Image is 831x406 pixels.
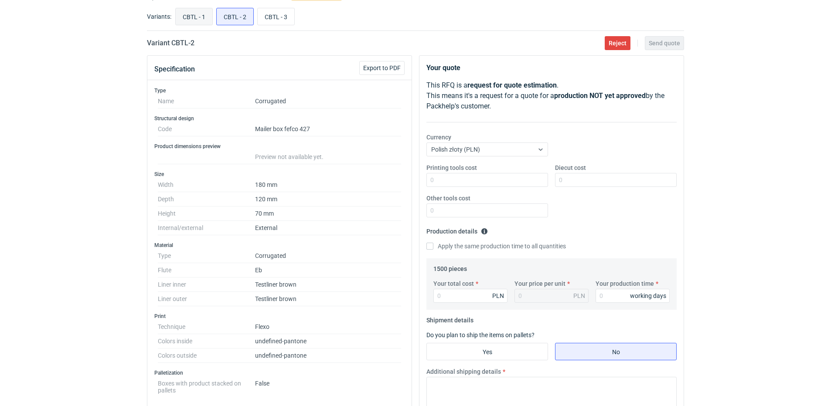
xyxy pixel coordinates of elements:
[216,8,254,25] label: CBTL - 2
[154,59,195,80] button: Specification
[426,80,677,112] p: This RFQ is a . This means it's a request for a quote for a by the Packhelp's customer.
[154,143,405,150] h3: Product dimensions preview
[426,163,477,172] label: Printing tools cost
[426,367,501,376] label: Additional shipping details
[554,91,646,100] strong: production NOT yet approved
[255,277,401,292] dd: Testliner brown
[596,279,654,288] label: Your production time
[255,178,401,192] dd: 180 mm
[426,224,488,235] legend: Production details
[255,206,401,221] dd: 70 mm
[433,262,467,272] legend: 1500 pieces
[467,81,557,89] strong: request for quote estimation
[255,122,401,136] dd: Mailer box fefco 427
[158,178,255,192] dt: Width
[158,192,255,206] dt: Depth
[158,376,255,394] dt: Boxes with product stacked on pallets
[255,221,401,235] dd: External
[154,87,405,94] h3: Type
[158,221,255,235] dt: Internal/external
[255,320,401,334] dd: Flexo
[255,263,401,277] dd: Eb
[147,12,171,21] label: Variants:
[426,332,535,338] label: Do you plan to ship the items on pallets?
[426,64,460,72] strong: Your quote
[630,291,666,300] div: working days
[555,343,677,360] label: No
[649,40,680,46] span: Send quote
[255,249,401,263] dd: Corrugated
[175,8,213,25] label: CBTL - 1
[158,292,255,306] dt: Liner outer
[359,61,405,75] button: Export to PDF
[255,153,324,160] span: Preview not available yet.
[645,36,684,50] button: Send quote
[255,376,401,394] dd: False
[426,313,473,324] legend: Shipment details
[154,369,405,376] h3: Palletization
[158,348,255,363] dt: Colors outside
[433,279,474,288] label: Your total cost
[147,38,194,48] h2: Variant CBTL - 2
[255,334,401,348] dd: undefined-pantone
[605,36,630,50] button: Reject
[426,203,548,217] input: 0
[426,133,451,142] label: Currency
[158,334,255,348] dt: Colors inside
[492,291,504,300] div: PLN
[154,115,405,122] h3: Structural design
[158,206,255,221] dt: Height
[158,94,255,108] dt: Name
[158,249,255,263] dt: Type
[158,320,255,334] dt: Technique
[609,40,627,46] span: Reject
[255,348,401,363] dd: undefined-pantone
[154,171,405,178] h3: Size
[426,173,548,187] input: 0
[555,163,586,172] label: Diecut cost
[257,8,295,25] label: CBTL - 3
[426,343,548,360] label: Yes
[426,242,566,250] label: Apply the same production time to all quantities
[431,146,480,153] span: Polish złoty (PLN)
[255,292,401,306] dd: Testliner brown
[255,192,401,206] dd: 120 mm
[158,122,255,136] dt: Code
[158,263,255,277] dt: Flute
[363,65,401,71] span: Export to PDF
[555,173,677,187] input: 0
[158,277,255,292] dt: Liner inner
[255,94,401,108] dd: Corrugated
[154,242,405,249] h3: Material
[154,313,405,320] h3: Print
[426,194,470,203] label: Other tools cost
[433,289,507,303] input: 0
[596,289,670,303] input: 0
[514,279,565,288] label: Your price per unit
[573,291,585,300] div: PLN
